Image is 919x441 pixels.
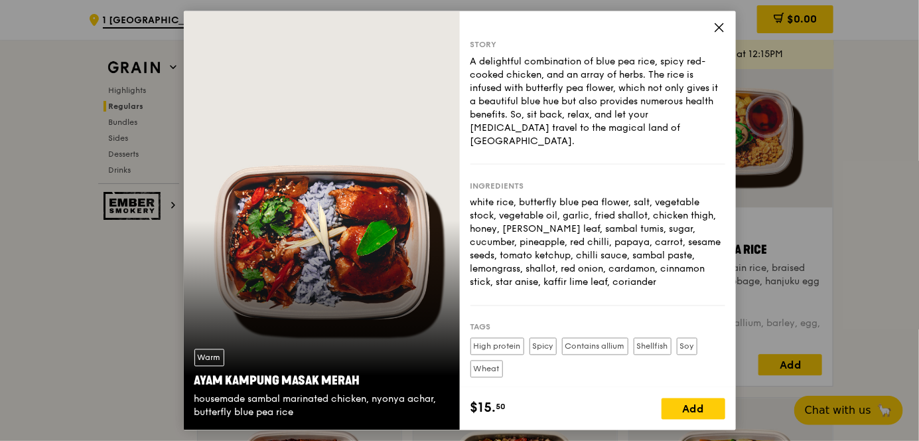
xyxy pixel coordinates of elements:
div: Add [662,398,725,419]
label: Soy [677,338,697,355]
div: white rice, butterfly blue pea flower, salt, vegetable stock, vegetable oil, garlic, fried shallo... [470,197,725,290]
label: High protein [470,338,524,355]
label: Shellfish [634,338,672,355]
div: housemade sambal marinated chicken, nyonya achar, butterfly blue pea rice [194,393,449,419]
label: Wheat [470,361,503,378]
div: Ayam Kampung Masak Merah [194,371,449,390]
span: $15. [470,398,496,418]
span: 50 [496,401,506,412]
label: Contains allium [562,338,628,355]
div: Ingredients [470,181,725,191]
div: Story [470,39,725,50]
div: Warm [194,349,224,366]
div: A delightful combination of blue pea rice, spicy red-cooked chicken, and an array of herbs. The r... [470,55,725,148]
label: Spicy [530,338,557,355]
div: Tags [470,322,725,333]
